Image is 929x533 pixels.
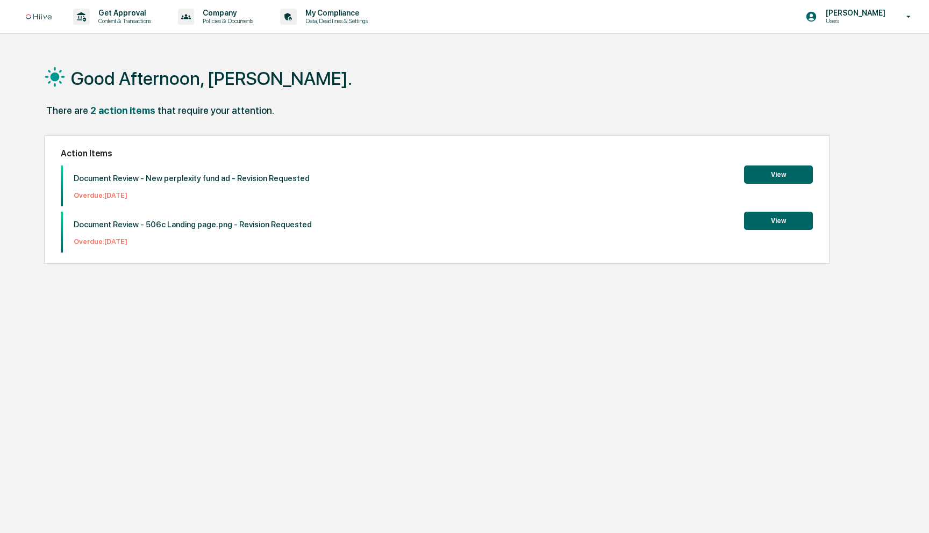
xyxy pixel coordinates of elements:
[46,105,88,116] div: There are
[61,148,813,159] h2: Action Items
[194,9,259,17] p: Company
[74,237,312,246] p: Overdue: [DATE]
[744,215,813,225] a: View
[90,17,156,25] p: Content & Transactions
[74,174,310,183] p: Document Review - New perplexity fund ad - Revision Requested
[297,9,373,17] p: My Compliance
[297,17,373,25] p: Data, Deadlines & Settings
[26,14,52,20] img: logo
[74,220,312,229] p: Document Review - 506c Landing page.png - Revision Requested
[71,68,352,89] h1: Good Afternoon, [PERSON_NAME].
[90,105,155,116] div: 2 action items
[90,9,156,17] p: Get Approval
[744,165,813,184] button: View
[158,105,274,116] div: that require your attention.
[817,17,891,25] p: Users
[744,212,813,230] button: View
[817,9,891,17] p: [PERSON_NAME]
[744,169,813,179] a: View
[74,191,310,199] p: Overdue: [DATE]
[194,17,259,25] p: Policies & Documents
